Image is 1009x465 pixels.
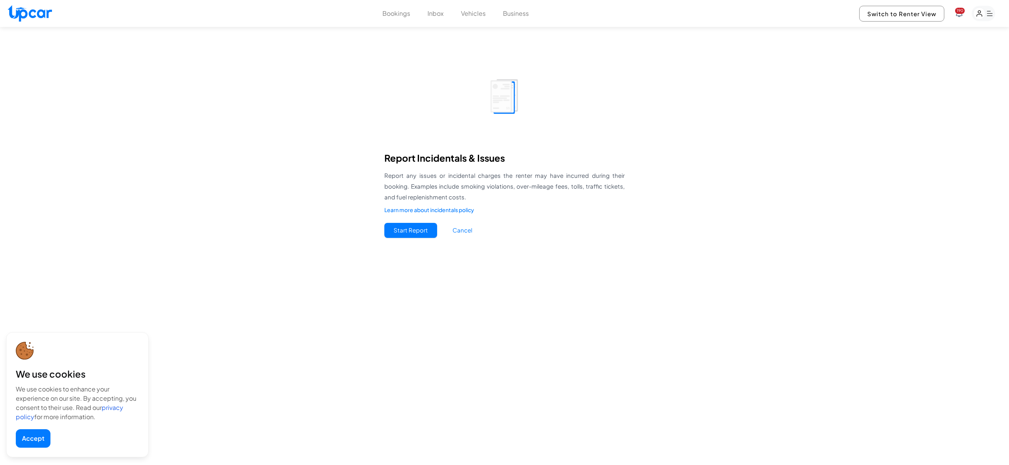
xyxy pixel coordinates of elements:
button: Inbox [427,9,444,18]
button: Switch to Renter View [859,6,944,22]
button: Business [503,9,529,18]
h1: Report Incidentals & Issues [384,152,625,164]
img: Upcar Logo [8,5,52,22]
button: Cancel [443,223,481,238]
div: We use cookies to enhance your experience on our site. By accepting, you consent to their use. Re... [16,385,139,422]
img: cookie-icon.svg [16,342,34,360]
div: We use cookies [16,368,139,380]
img: Invoice Illustration [455,44,554,142]
button: Vehicles [461,9,486,18]
a: Learn more about incidentals policy [384,206,474,214]
p: Report any issues or incidental charges the renter may have incurred during their booking. Exampl... [384,170,625,202]
button: Accept [16,429,50,448]
button: Start Report [384,223,437,238]
button: Bookings [382,9,410,18]
span: You have new notifications [955,8,965,14]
